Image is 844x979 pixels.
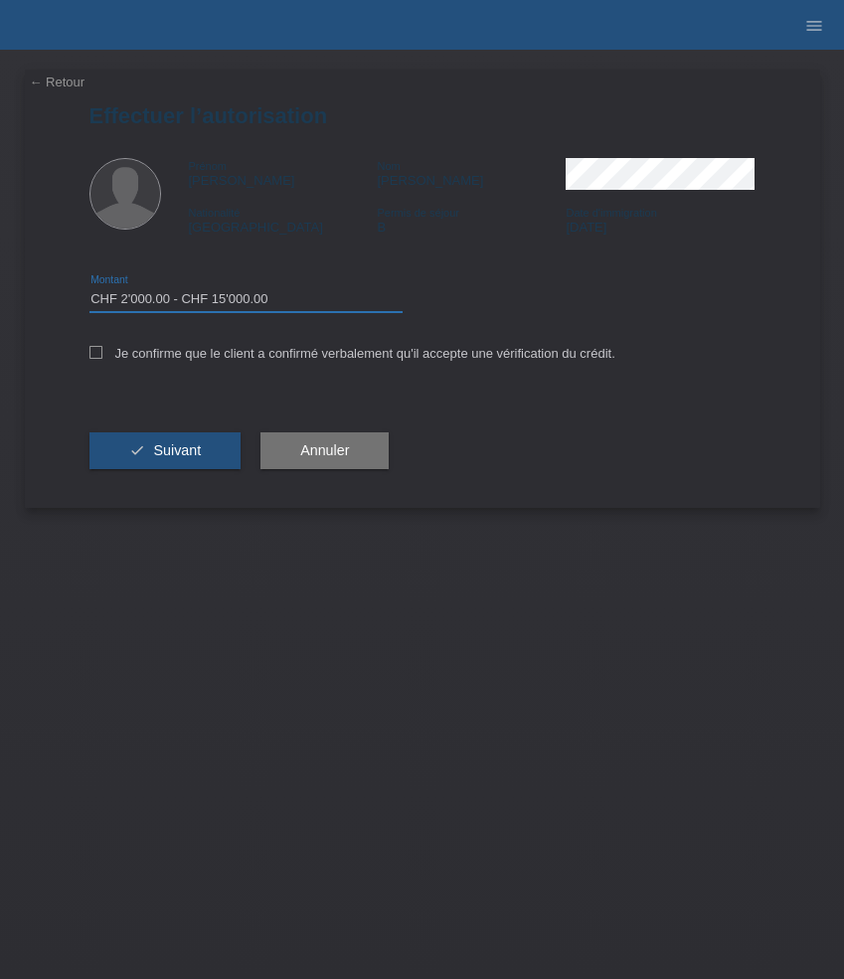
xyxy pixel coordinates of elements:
[30,75,85,89] a: ← Retour
[377,160,400,172] span: Nom
[189,205,378,235] div: [GEOGRAPHIC_DATA]
[89,346,615,361] label: Je confirme que le client a confirmé verbalement qu'il accepte une vérification du crédit.
[260,432,389,470] button: Annuler
[189,158,378,188] div: [PERSON_NAME]
[377,205,566,235] div: B
[89,432,242,470] button: check Suivant
[153,442,201,458] span: Suivant
[189,207,241,219] span: Nationalité
[377,207,459,219] span: Permis de séjour
[89,103,756,128] h1: Effectuer l’autorisation
[566,205,755,235] div: [DATE]
[804,16,824,36] i: menu
[300,442,349,458] span: Annuler
[794,19,834,31] a: menu
[566,207,656,219] span: Date d'immigration
[189,160,228,172] span: Prénom
[377,158,566,188] div: [PERSON_NAME]
[129,442,145,458] i: check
